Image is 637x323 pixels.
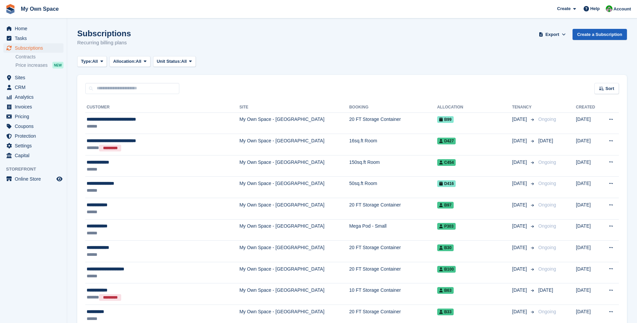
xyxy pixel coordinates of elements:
[538,202,556,207] span: Ongoing
[3,83,63,92] a: menu
[3,131,63,141] a: menu
[81,58,92,65] span: Type:
[576,112,601,134] td: [DATE]
[239,134,349,155] td: My Own Space - [GEOGRAPHIC_DATA]
[606,5,612,12] img: Paula Harris
[239,177,349,198] td: My Own Space - [GEOGRAPHIC_DATA]
[538,309,556,314] span: Ongoing
[3,122,63,131] a: menu
[437,138,456,144] span: D427
[573,29,627,40] a: Create a Subscription
[239,112,349,134] td: My Own Space - [GEOGRAPHIC_DATA]
[349,283,437,305] td: 10 FT Storage Container
[92,58,98,65] span: All
[576,283,601,305] td: [DATE]
[15,92,55,102] span: Analytics
[3,34,63,43] a: menu
[15,61,63,69] a: Price increases NEW
[512,266,528,273] span: [DATE]
[77,39,131,47] p: Recurring billing plans
[181,58,187,65] span: All
[576,219,601,241] td: [DATE]
[15,174,55,184] span: Online Store
[512,116,528,123] span: [DATE]
[538,181,556,186] span: Ongoing
[512,137,528,144] span: [DATE]
[545,31,559,38] span: Export
[538,223,556,229] span: Ongoing
[538,117,556,122] span: Ongoing
[157,58,181,65] span: Unit Status:
[512,180,528,187] span: [DATE]
[349,155,437,177] td: 150sq.ft Room
[15,141,55,150] span: Settings
[538,266,556,272] span: Ongoing
[538,29,567,40] button: Export
[3,151,63,160] a: menu
[15,24,55,33] span: Home
[15,62,48,68] span: Price increases
[85,102,239,113] th: Customer
[349,134,437,155] td: 16sq.ft Room
[512,159,528,166] span: [DATE]
[239,283,349,305] td: My Own Space - [GEOGRAPHIC_DATA]
[349,198,437,220] td: 20 FT Storage Container
[3,24,63,33] a: menu
[3,112,63,121] a: menu
[512,201,528,209] span: [DATE]
[349,112,437,134] td: 20 FT Storage Container
[512,308,528,315] span: [DATE]
[613,6,631,12] span: Account
[15,151,55,160] span: Capital
[3,174,63,184] a: menu
[437,116,454,123] span: B99
[15,131,55,141] span: Protection
[15,43,55,53] span: Subscriptions
[576,155,601,177] td: [DATE]
[239,102,349,113] th: Site
[437,223,456,230] span: P303
[576,262,601,283] td: [DATE]
[538,245,556,250] span: Ongoing
[605,85,614,92] span: Sort
[576,241,601,262] td: [DATE]
[590,5,600,12] span: Help
[15,112,55,121] span: Pricing
[538,159,556,165] span: Ongoing
[3,43,63,53] a: menu
[437,287,454,294] span: B63
[437,266,456,273] span: B100
[538,287,553,293] span: [DATE]
[437,180,456,187] span: D416
[3,102,63,111] a: menu
[437,244,454,251] span: B30
[239,155,349,177] td: My Own Space - [GEOGRAPHIC_DATA]
[239,219,349,241] td: My Own Space - [GEOGRAPHIC_DATA]
[15,122,55,131] span: Coupons
[512,287,528,294] span: [DATE]
[55,175,63,183] a: Preview store
[576,177,601,198] td: [DATE]
[6,166,67,173] span: Storefront
[239,198,349,220] td: My Own Space - [GEOGRAPHIC_DATA]
[557,5,571,12] span: Create
[113,58,136,65] span: Allocation:
[437,159,456,166] span: C454
[109,56,150,67] button: Allocation: All
[15,83,55,92] span: CRM
[15,34,55,43] span: Tasks
[576,198,601,220] td: [DATE]
[437,309,454,315] span: B33
[77,56,107,67] button: Type: All
[3,141,63,150] a: menu
[18,3,61,14] a: My Own Space
[15,54,63,60] a: Contracts
[538,138,553,143] span: [DATE]
[136,58,141,65] span: All
[153,56,196,67] button: Unit Status: All
[349,219,437,241] td: Mega Pod - Small
[77,29,131,38] h1: Subscriptions
[349,241,437,262] td: 20 FT Storage Container
[512,102,536,113] th: Tenancy
[512,244,528,251] span: [DATE]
